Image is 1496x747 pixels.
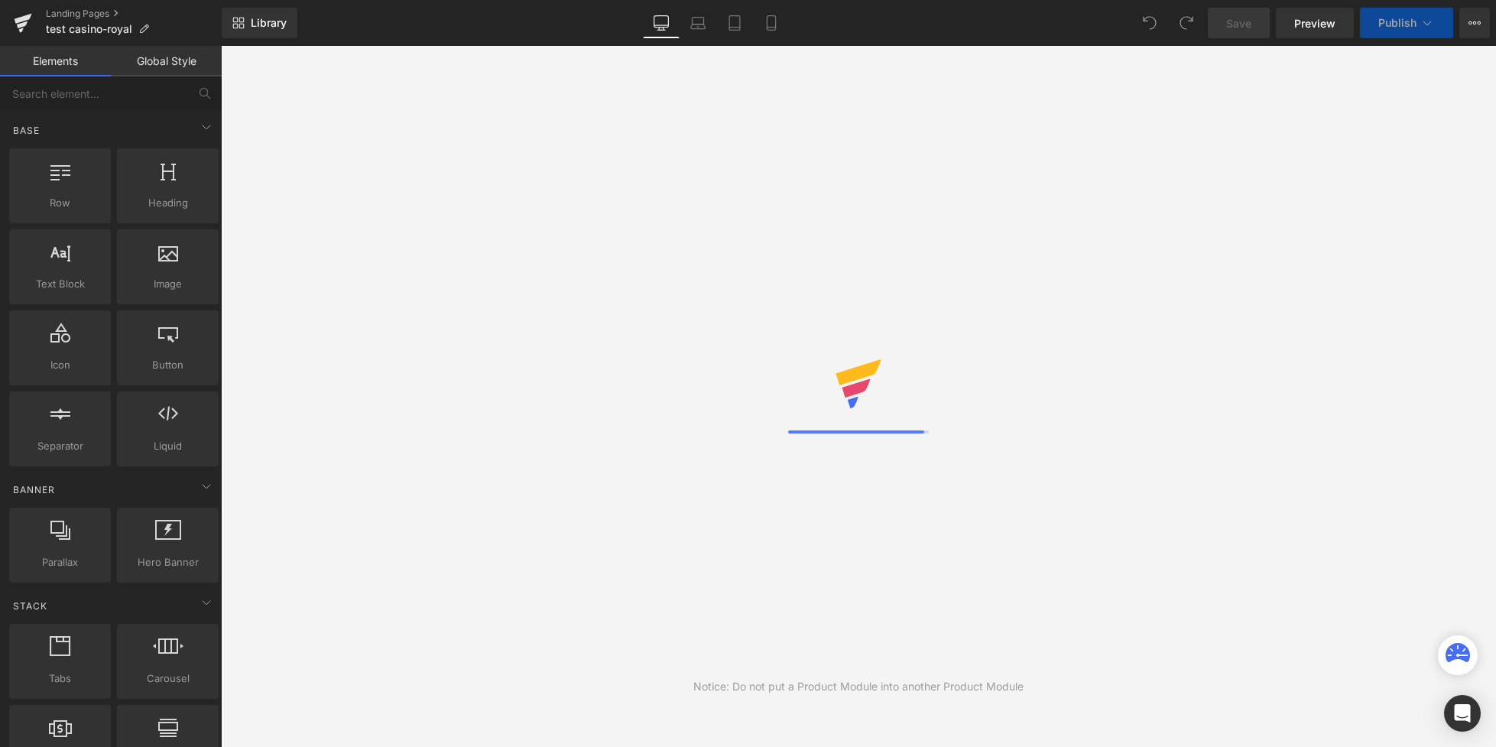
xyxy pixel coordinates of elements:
span: Row [14,195,106,211]
span: Hero Banner [122,554,214,570]
span: test casino-royal [46,23,132,35]
span: Tabs [14,671,106,687]
a: Global Style [111,46,222,76]
span: Banner [11,482,57,497]
span: Icon [14,357,106,373]
a: Laptop [680,8,716,38]
span: Stack [11,599,49,613]
a: Tablet [716,8,753,38]
a: Mobile [753,8,790,38]
span: Library [251,16,287,30]
span: Save [1226,15,1251,31]
button: Redo [1171,8,1202,38]
span: Text Block [14,276,106,292]
div: Open Intercom Messenger [1444,695,1481,732]
span: Heading [122,195,214,211]
a: Desktop [643,8,680,38]
span: Publish [1378,17,1416,29]
span: Carousel [122,671,214,687]
a: New Library [222,8,297,38]
span: Image [122,276,214,292]
a: Landing Pages [46,8,222,20]
span: Parallax [14,554,106,570]
span: Preview [1294,15,1335,31]
span: Base [11,123,41,138]
div: Notice: Do not put a Product Module into another Product Module [693,678,1024,695]
span: Button [122,357,214,373]
span: Separator [14,438,106,454]
a: Preview [1276,8,1354,38]
button: More [1459,8,1490,38]
button: Publish [1360,8,1453,38]
button: Undo [1134,8,1165,38]
span: Liquid [122,438,214,454]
